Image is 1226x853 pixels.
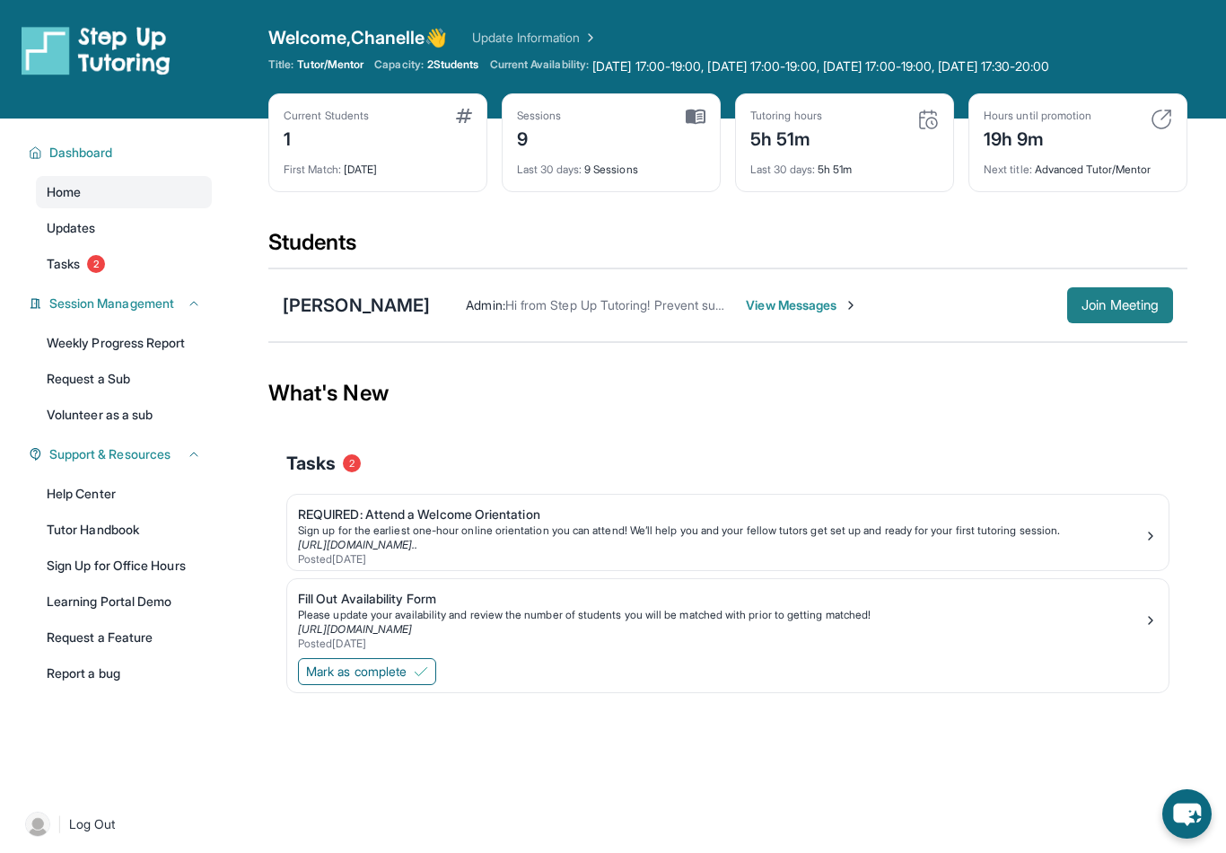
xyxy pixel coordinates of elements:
[36,212,212,244] a: Updates
[36,514,212,546] a: Tutor Handbook
[298,523,1143,538] div: Sign up for the earliest one-hour online orientation you can attend! We’ll help you and your fell...
[284,152,472,177] div: [DATE]
[984,123,1091,152] div: 19h 9m
[36,363,212,395] a: Request a Sub
[917,109,939,130] img: card
[36,399,212,431] a: Volunteer as a sub
[268,25,447,50] span: Welcome, Chanelle 👋
[1082,300,1159,311] span: Join Meeting
[298,590,1143,608] div: Fill Out Availability Form
[36,327,212,359] a: Weekly Progress Report
[750,152,939,177] div: 5h 51m
[25,812,50,837] img: user-img
[298,637,1143,651] div: Posted [DATE]
[298,608,1143,622] div: Please update your availability and review the number of students you will be matched with prior ...
[47,219,96,237] span: Updates
[287,495,1169,570] a: REQUIRED: Attend a Welcome OrientationSign up for the earliest one-hour online orientation you ca...
[297,57,363,72] span: Tutor/Mentor
[343,454,361,472] span: 2
[36,550,212,582] a: Sign Up for Office Hours
[592,57,1049,75] span: [DATE] 17:00-19:00, [DATE] 17:00-19:00, [DATE] 17:00-19:00, [DATE] 17:30-20:00
[517,163,582,176] span: Last 30 days :
[686,109,705,125] img: card
[284,163,341,176] span: First Match :
[36,621,212,654] a: Request a Feature
[22,25,171,75] img: logo
[57,813,62,835] span: |
[750,123,822,152] div: 5h 51m
[286,451,336,476] span: Tasks
[1067,287,1173,323] button: Join Meeting
[287,579,1169,655] a: Fill Out Availability FormPlease update your availability and review the number of students you w...
[18,805,212,844] a: |Log Out
[283,293,430,318] div: [PERSON_NAME]
[268,354,1187,433] div: What's New
[42,295,201,312] button: Session Management
[466,297,504,312] span: Admin :
[69,815,116,833] span: Log Out
[298,622,412,636] a: [URL][DOMAIN_NAME]
[36,478,212,510] a: Help Center
[298,538,417,551] a: [URL][DOMAIN_NAME]..
[87,255,105,273] span: 2
[750,109,822,123] div: Tutoring hours
[36,657,212,690] a: Report a bug
[47,183,81,201] span: Home
[1162,789,1212,839] button: chat-button
[284,109,369,123] div: Current Students
[268,57,293,72] span: Title:
[746,296,858,314] span: View Messages
[298,658,436,685] button: Mark as complete
[984,109,1091,123] div: Hours until promotion
[49,144,113,162] span: Dashboard
[374,57,424,72] span: Capacity:
[284,123,369,152] div: 1
[298,552,1143,567] div: Posted [DATE]
[42,445,201,463] button: Support & Resources
[49,295,174,312] span: Session Management
[268,228,1187,268] div: Students
[427,57,479,72] span: 2 Students
[36,585,212,618] a: Learning Portal Demo
[49,445,171,463] span: Support & Resources
[517,123,562,152] div: 9
[456,109,472,123] img: card
[517,109,562,123] div: Sessions
[984,163,1032,176] span: Next title :
[42,144,201,162] button: Dashboard
[36,176,212,208] a: Home
[298,506,1143,523] div: REQUIRED: Attend a Welcome Orientation
[414,664,428,679] img: Mark as complete
[472,29,598,47] a: Update Information
[47,255,80,273] span: Tasks
[844,298,858,312] img: Chevron-Right
[580,29,598,47] img: Chevron Right
[750,163,815,176] span: Last 30 days :
[984,152,1172,177] div: Advanced Tutor/Mentor
[490,57,589,75] span: Current Availability:
[36,248,212,280] a: Tasks2
[517,152,705,177] div: 9 Sessions
[306,663,407,681] span: Mark as complete
[1151,109,1172,130] img: card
